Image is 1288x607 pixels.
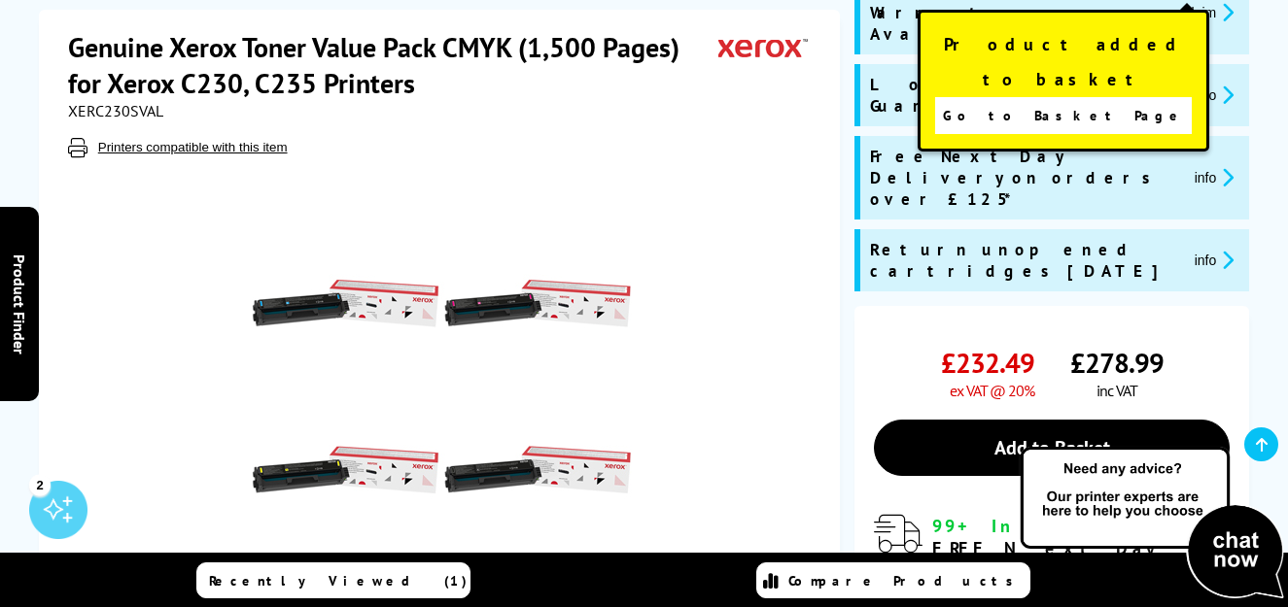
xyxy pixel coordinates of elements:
[1189,166,1240,188] button: promo-description
[1189,249,1240,271] button: promo-description
[1070,345,1164,381] span: £278.99
[10,253,29,354] span: Product Finder
[874,420,1230,476] a: Add to Basket
[943,102,1185,129] span: Go to Basket Page
[251,196,632,577] img: Xerox Toner Value Pack CMYK (1,500 Pages)
[29,474,51,495] div: 2
[718,29,808,65] img: Xerox
[1179,1,1240,23] button: promo-description
[870,239,1178,282] span: Return unopened cartridges [DATE]
[918,10,1209,152] div: Product added to basket
[92,140,294,156] button: Printers compatible with this item
[932,515,1230,582] div: for FREE Next Day Delivery
[756,562,1030,598] a: Compare Products
[870,74,1178,117] span: Lowest Price Guaranteed
[788,572,1024,590] span: Compare Products
[68,29,718,101] h1: Genuine Xerox Toner Value Pack CMYK (1,500 Pages) for Xerox C230, C235 Printers
[932,515,1118,537] span: 99+ In Stock
[870,146,1178,210] span: Free Next Day Delivery on orders over £125*
[950,381,1034,400] span: ex VAT @ 20%
[209,572,468,590] span: Recently Viewed (1)
[1189,84,1240,106] button: promo-description
[196,562,470,598] a: Recently Viewed (1)
[1016,444,1288,603] img: Open Live Chat window
[1097,381,1137,400] span: inc VAT
[68,101,163,120] span: XERC230SVAL
[941,345,1034,381] span: £232.49
[935,97,1192,134] a: Go to Basket Page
